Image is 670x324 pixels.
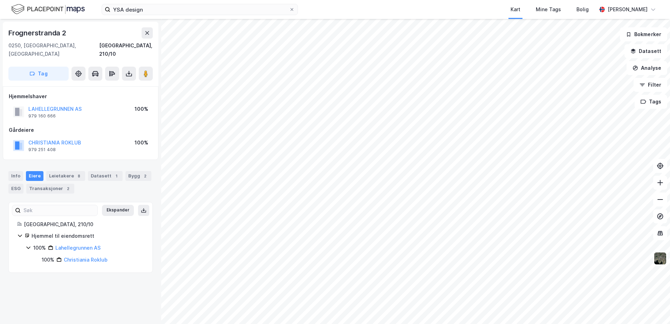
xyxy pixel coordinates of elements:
[536,5,561,14] div: Mine Tags
[634,78,667,92] button: Filter
[624,44,667,58] button: Datasett
[26,184,74,194] div: Transaksjoner
[635,95,667,109] button: Tags
[9,126,152,134] div: Gårdeiere
[24,220,144,229] div: [GEOGRAPHIC_DATA], 210/10
[32,232,144,240] div: Hjemmel til eiendomsrett
[8,171,23,181] div: Info
[627,61,667,75] button: Analyse
[28,147,56,153] div: 979 251 408
[26,171,43,181] div: Eiere
[654,252,667,265] img: 9k=
[8,67,69,81] button: Tag
[46,171,85,181] div: Leietakere
[110,4,289,15] input: Søk på adresse, matrikkel, gårdeiere, leietakere eller personer
[102,205,134,216] button: Ekspander
[99,41,153,58] div: [GEOGRAPHIC_DATA], 210/10
[64,257,108,263] a: Christiania Roklub
[8,184,23,194] div: ESG
[620,27,667,41] button: Bokmerker
[28,113,56,119] div: 979 160 666
[88,171,123,181] div: Datasett
[42,256,54,264] div: 100%
[576,5,589,14] div: Bolig
[125,171,151,181] div: Bygg
[8,41,99,58] div: 0250, [GEOGRAPHIC_DATA], [GEOGRAPHIC_DATA]
[135,139,148,147] div: 100%
[511,5,520,14] div: Kart
[635,290,670,324] iframe: Chat Widget
[142,173,149,180] div: 2
[55,245,101,251] a: Lahellegrunnen AS
[9,92,152,101] div: Hjemmelshaver
[135,105,148,113] div: 100%
[11,3,85,15] img: logo.f888ab2527a4732fd821a326f86c7f29.svg
[33,244,46,252] div: 100%
[64,185,71,192] div: 2
[113,173,120,180] div: 1
[75,173,82,180] div: 8
[8,27,68,39] div: Frognerstranda 2
[21,205,97,216] input: Søk
[608,5,648,14] div: [PERSON_NAME]
[635,290,670,324] div: Kontrollprogram for chat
